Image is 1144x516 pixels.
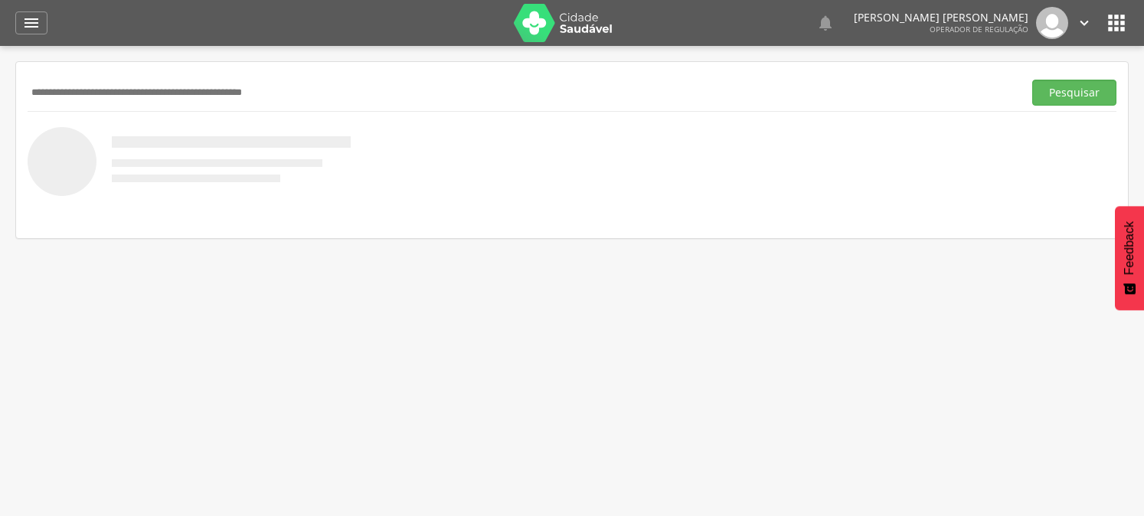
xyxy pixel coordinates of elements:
[816,14,835,32] i: 
[15,11,47,34] a: 
[816,7,835,39] a: 
[1115,206,1144,310] button: Feedback - Mostrar pesquisa
[22,14,41,32] i: 
[930,24,1028,34] span: Operador de regulação
[1076,7,1093,39] a: 
[1123,221,1136,275] span: Feedback
[1032,80,1116,106] button: Pesquisar
[854,12,1028,23] p: [PERSON_NAME] [PERSON_NAME]
[1076,15,1093,31] i: 
[1104,11,1129,35] i: 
